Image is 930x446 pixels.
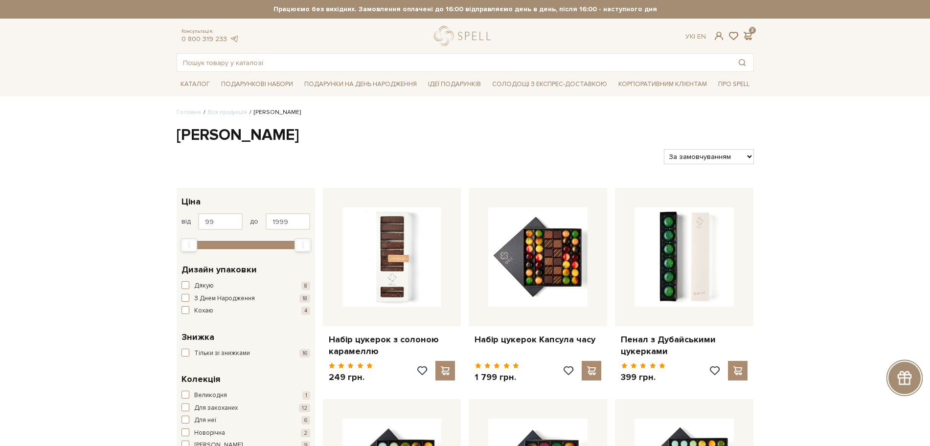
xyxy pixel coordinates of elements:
strong: Працюємо без вихідних. Замовлення оплачені до 16:00 відправляємо день в день, після 16:00 - насту... [263,5,667,14]
span: Великодня [194,391,227,401]
a: En [697,32,706,41]
input: Ціна [198,213,243,230]
span: Колекція [181,373,220,386]
a: logo [434,26,495,46]
p: 399 грн. [621,372,665,383]
button: З Днем Народження 18 [181,294,310,304]
span: 1 [302,391,310,400]
p: 249 грн. [329,372,373,383]
a: Пенал з Дубайськими цукерками [621,334,748,357]
button: Дякую 8 [181,281,310,291]
h1: [PERSON_NAME] [177,125,754,146]
span: Ціна [181,195,201,208]
span: Знижка [181,331,214,344]
span: Для неї [194,416,216,425]
span: Новорічна [194,428,225,438]
span: Консультація: [181,28,239,35]
span: 16 [299,349,310,357]
a: Солодощі з експрес-доставкою [488,76,611,92]
span: Подарункові набори [217,77,297,92]
span: 2 [301,429,310,437]
li: [PERSON_NAME] [247,108,301,117]
span: 8 [301,282,310,290]
span: Каталог [177,77,214,92]
span: Дизайн упаковки [181,263,257,276]
input: Пошук товару у каталозі [177,54,731,71]
span: до [250,217,258,226]
a: Набір цукерок з солоною карамеллю [329,334,455,357]
button: Для неї 6 [181,416,310,425]
span: | [694,32,695,41]
span: Дякую [194,281,214,291]
a: Головна [177,109,201,116]
span: З Днем Народження [194,294,255,304]
span: 4 [301,307,310,315]
span: від [181,217,191,226]
button: Пошук товару у каталозі [731,54,753,71]
span: Ідеї подарунків [424,77,485,92]
div: Max [295,238,311,252]
span: Тільки зі знижками [194,349,250,358]
span: 12 [299,404,310,412]
button: Великодня 1 [181,391,310,401]
a: Набір цукерок Капсула часу [475,334,601,345]
a: telegram [229,35,239,43]
a: Корпоративним клієнтам [614,76,711,92]
button: Для закоханих 12 [181,403,310,413]
button: Кохаю 4 [181,306,310,316]
span: 6 [301,416,310,424]
div: Ук [685,32,706,41]
span: Кохаю [194,306,213,316]
input: Ціна [266,213,310,230]
a: 0 800 319 233 [181,35,227,43]
a: Вся продукція [208,109,247,116]
p: 1 799 грн. [475,372,519,383]
span: Для закоханих [194,403,238,413]
button: Новорічна 2 [181,428,310,438]
span: 18 [299,294,310,303]
button: Тільки зі знижками 16 [181,349,310,358]
span: Про Spell [714,77,753,92]
span: Подарунки на День народження [300,77,421,92]
div: Min [181,238,197,252]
